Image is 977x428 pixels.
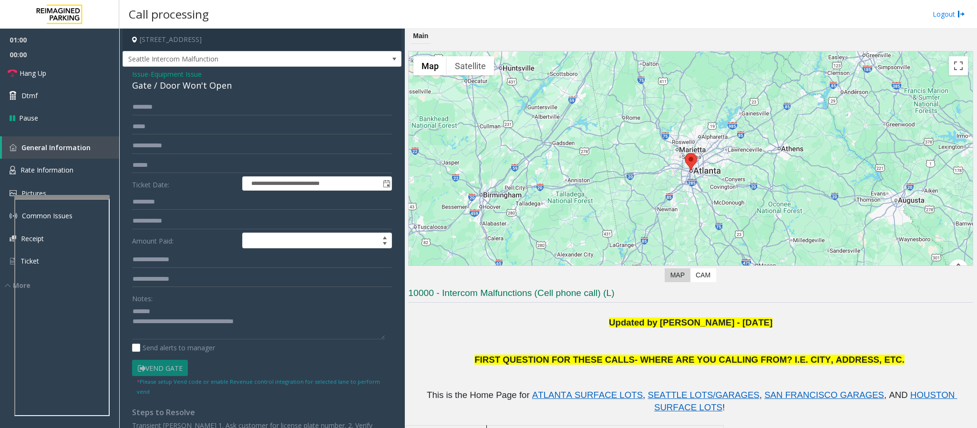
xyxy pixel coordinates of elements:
span: , AND [884,390,908,400]
label: Send alerts to manager [132,343,215,353]
span: SAN FRANCISCO GARAGES [764,390,884,400]
span: Pictures [21,189,46,198]
span: HOUSTON SURFACE LOTS [654,390,957,412]
span: Toggle popup [381,177,391,190]
span: Decrease value [378,241,391,248]
label: Amount Paid: [130,233,240,249]
small: Please setup Vend code or enable Revenue control integration for selected lane to perform vend [137,378,380,395]
button: Show satellite imagery [447,56,494,75]
h4: [STREET_ADDRESS] [123,29,401,51]
span: ATLANTA SURFACE LOTS [532,390,643,400]
label: CAM [690,268,716,282]
span: Increase value [378,233,391,241]
span: Issue [132,69,148,79]
span: ! [722,402,725,412]
a: General Information [2,136,119,159]
a: SEATTLE LOTS/GARAGES [648,392,759,399]
label: Map [665,268,690,282]
img: logout [957,9,965,19]
img: 'icon' [10,212,17,220]
h3: 10000 - Intercom Malfunctions (Cell phone call) (L) [408,287,973,303]
div: More [5,280,119,290]
span: Dtmf [21,91,38,101]
label: Notes: [132,290,153,304]
span: Pause [19,113,38,123]
span: Hang Up [20,68,46,78]
span: FIRST QUESTION FOR THESE CALLS- WHERE ARE YOU CALLING FROM? I.E. CITY, ADDRESS, ETC. [474,355,905,365]
button: Vend Gate [132,360,188,376]
span: Seattle Intercom Malfunction [123,51,346,67]
h3: Call processing [124,2,214,26]
span: This is the Home Page for [427,390,530,400]
a: ATLANTA SURFACE LOTS [532,392,643,399]
b: Updated by [PERSON_NAME] - [DATE] [609,317,772,327]
span: - [148,70,202,79]
button: Map camera controls [949,259,968,278]
div: 154 Peachtree Street Southwest, Atlanta, GA [685,153,697,171]
span: , [760,390,762,400]
span: General Information [21,143,91,152]
span: Rate Information [21,165,73,174]
span: SEATTLE LOTS/GARAGES [648,390,759,400]
a: HOUSTON SURFACE LOTS [654,392,957,412]
button: Show street map [413,56,447,75]
span: , [643,390,645,400]
img: 'icon' [10,235,16,242]
h4: Steps to Resolve [132,408,392,417]
img: 'icon' [10,257,16,265]
button: Toggle fullscreen view [949,56,968,75]
div: Gate / Door Won't Open [132,79,392,92]
a: SAN FRANCISCO GARAGES [764,392,884,399]
div: Main [411,29,431,44]
img: 'icon' [10,144,17,151]
img: 'icon' [10,166,16,174]
span: Equipment Issue [151,69,202,79]
a: Logout [933,9,965,19]
label: Ticket Date: [130,176,240,191]
img: 'icon' [10,190,17,196]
